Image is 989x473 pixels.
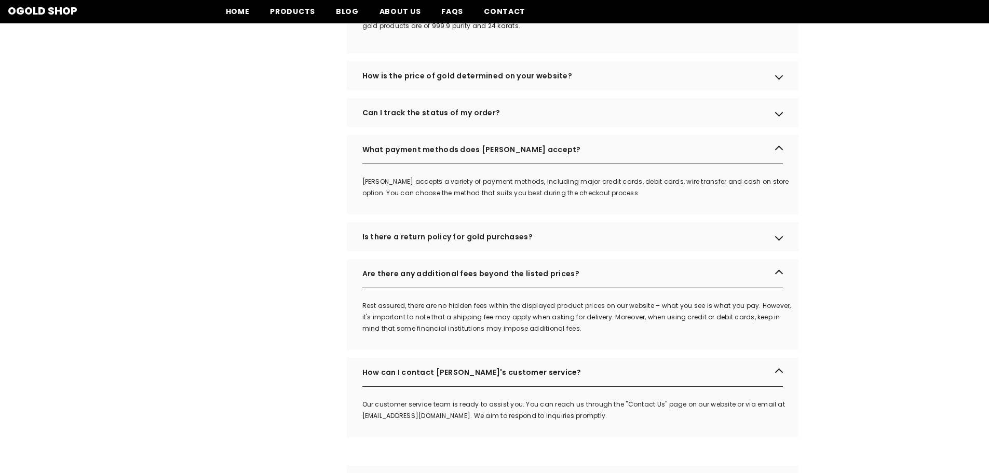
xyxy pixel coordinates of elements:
span: Products [270,6,315,17]
div: Our customer service team is ready to assist you. You can reach us through the "Contact Us" page ... [362,399,798,422]
a: Home [215,6,260,23]
a: Contact [473,6,536,23]
div: [PERSON_NAME] accepts a variety of payment methods, including major credit cards, debit cards, wi... [362,176,798,199]
a: About us [369,6,431,23]
div: What payment methods does [PERSON_NAME] accept? [347,135,798,164]
div: Are there any additional fees beyond the listed prices? [347,259,798,288]
div: Is there a return policy for gold purchases? [347,222,798,251]
div: How can I contact [PERSON_NAME]'s customer service? [347,358,798,387]
a: Products [260,6,326,23]
span: Blog [336,6,359,17]
a: Blog [326,6,369,23]
a: Ogold Shop [8,6,77,16]
span: About us [380,6,421,17]
span: Contact [484,6,525,17]
div: Can I track the status of my order? [347,98,798,127]
span: FAQs [441,6,463,17]
div: Rest assured, there are no hidden fees within the displayed product prices on our website – what ... [362,300,798,334]
div: How is the price of gold determined on your website? [347,61,798,90]
span: Home [226,6,250,17]
a: FAQs [431,6,473,23]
